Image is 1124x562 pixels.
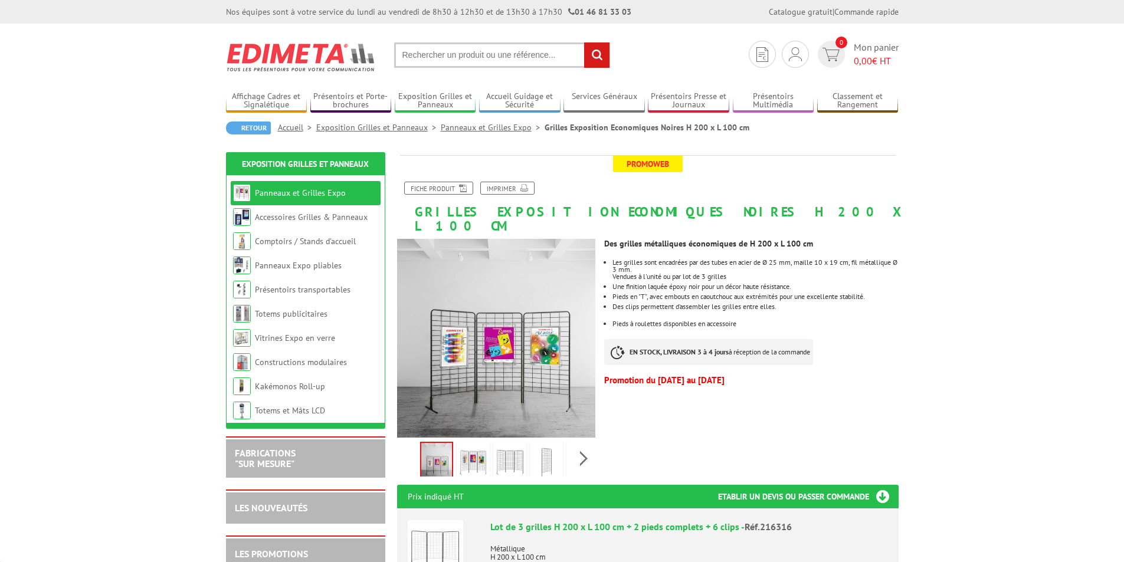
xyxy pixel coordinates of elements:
[568,6,631,17] strong: 01 46 81 33 03
[235,502,307,514] a: LES NOUVEAUTÉS
[612,273,898,280] p: Vendues à l'unité ou par lot de 3 grilles
[480,182,535,195] a: Imprimer
[233,232,251,250] img: Comptoirs / Stands d'accueil
[255,284,350,295] a: Présentoirs transportables
[404,182,473,195] a: Fiche produit
[479,91,561,111] a: Accueil Guidage et Sécurité
[233,377,251,395] img: Kakémonos Roll-up
[255,188,346,198] a: Panneaux et Grilles Expo
[395,91,476,111] a: Exposition Grilles et Panneaux
[255,260,342,271] a: Panneaux Expo pliables
[233,329,251,347] img: Vitrines Expo en verre
[604,238,813,249] strong: Des grilles métalliques économiques de H 200 x L 100 cm
[255,308,327,319] a: Totems publicitaires
[545,121,749,133] li: Grilles Exposition Economiques Noires H 200 x L 100 cm
[733,91,814,111] a: Présentoirs Multimédia
[255,381,325,392] a: Kakémonos Roll-up
[242,159,369,169] a: Exposition Grilles et Panneaux
[408,485,464,508] p: Prix indiqué HT
[854,41,899,68] span: Mon panier
[815,41,899,68] a: devis rapide 0 Mon panier 0,00€ HT
[756,47,768,62] img: devis rapide
[316,122,441,133] a: Exposition Grilles et Panneaux
[648,91,729,111] a: Présentoirs Presse et Journaux
[630,347,729,356] strong: EN STOCK, LIVRAISON 3 à 4 jours
[235,548,308,560] a: LES PROMOTIONS
[817,91,899,111] a: Classement et Rangement
[604,377,898,384] p: Promotion du [DATE] au [DATE]
[255,236,356,247] a: Comptoirs / Stands d'accueil
[563,91,645,111] a: Services Généraux
[459,444,487,481] img: panneaux_et_grilles_216316.jpg
[612,320,898,327] li: Pieds à roulettes disponibles en accessoire
[233,281,251,298] img: Présentoirs transportables
[578,449,589,468] span: Next
[532,444,561,481] img: grilles_exposition_economiques_noires_200x100cm_216316_4.jpg
[233,184,251,202] img: Panneaux et Grilles Expo
[441,122,545,133] a: Panneaux et Grilles Expo
[278,122,316,133] a: Accueil
[604,339,813,365] p: à réception de la commande
[233,305,251,323] img: Totems publicitaires
[233,353,251,371] img: Constructions modulaires
[421,443,452,479] img: grilles_exposition_economiques_216316_216306_216016_216116.jpg
[255,357,347,367] a: Constructions modulaires
[612,283,898,290] li: Une finition laquée époxy noir pour un décor haute résistance.
[569,444,597,481] img: grilles_exposition_economiques_noires_200x100cm_216316_5.jpg
[612,303,898,310] p: Des clips permettent d’assembler les grilles entre elles.
[397,239,596,438] img: grilles_exposition_economiques_216316_216306_216016_216116.jpg
[789,47,802,61] img: devis rapide
[854,55,872,67] span: 0,00
[310,91,392,111] a: Présentoirs et Porte-brochures
[394,42,610,68] input: Rechercher un produit ou une référence...
[233,402,251,419] img: Totems et Mâts LCD
[255,333,335,343] a: Vitrines Expo en verre
[718,485,899,508] h3: Etablir un devis ou passer commande
[235,447,296,469] a: FABRICATIONS"Sur Mesure"
[233,208,251,226] img: Accessoires Grilles & Panneaux
[490,520,888,534] div: Lot de 3 grilles H 200 x L 100 cm + 2 pieds complets + 6 clips -
[255,405,325,416] a: Totems et Mâts LCD
[226,35,376,79] img: Edimeta
[769,6,833,17] a: Catalogue gratuit
[835,37,847,48] span: 0
[226,91,307,111] a: Affichage Cadres et Signalétique
[226,121,271,134] a: Retour
[612,293,898,300] li: Pieds en "T", avec embouts en caoutchouc aux extrémités pour une excellente stabilité.
[613,156,683,172] span: Promoweb
[834,6,899,17] a: Commande rapide
[233,257,251,274] img: Panneaux Expo pliables
[584,42,609,68] input: rechercher
[822,48,840,61] img: devis rapide
[745,521,792,533] span: Réf.216316
[255,212,368,222] a: Accessoires Grilles & Panneaux
[854,54,899,68] span: € HT
[496,444,524,481] img: lot_3_grilles_pieds_complets_216316.jpg
[226,6,631,18] div: Nos équipes sont à votre service du lundi au vendredi de 8h30 à 12h30 et de 13h30 à 17h30
[612,259,898,273] p: Les grilles sont encadrées par des tubes en acier de Ø 25 mm, maille 10 x 19 cm, fil métallique Ø...
[769,6,899,18] div: |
